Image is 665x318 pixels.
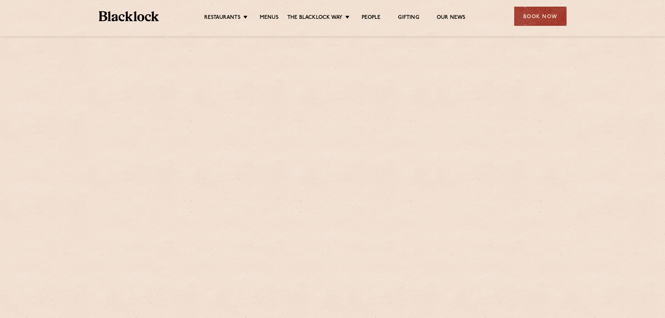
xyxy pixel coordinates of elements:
a: The Blacklock Way [287,14,342,22]
div: Book Now [514,7,567,26]
a: People [362,14,380,22]
a: Menus [260,14,279,22]
a: Our News [437,14,466,22]
a: Restaurants [204,14,241,22]
img: BL_Textured_Logo-footer-cropped.svg [99,11,159,21]
a: Gifting [398,14,419,22]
